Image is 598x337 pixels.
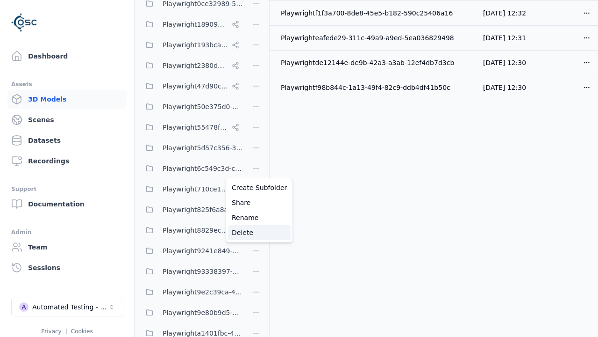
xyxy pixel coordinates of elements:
[228,195,291,210] a: Share
[228,225,291,240] a: Delete
[228,210,291,225] a: Rename
[228,180,291,195] a: Create Subfolder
